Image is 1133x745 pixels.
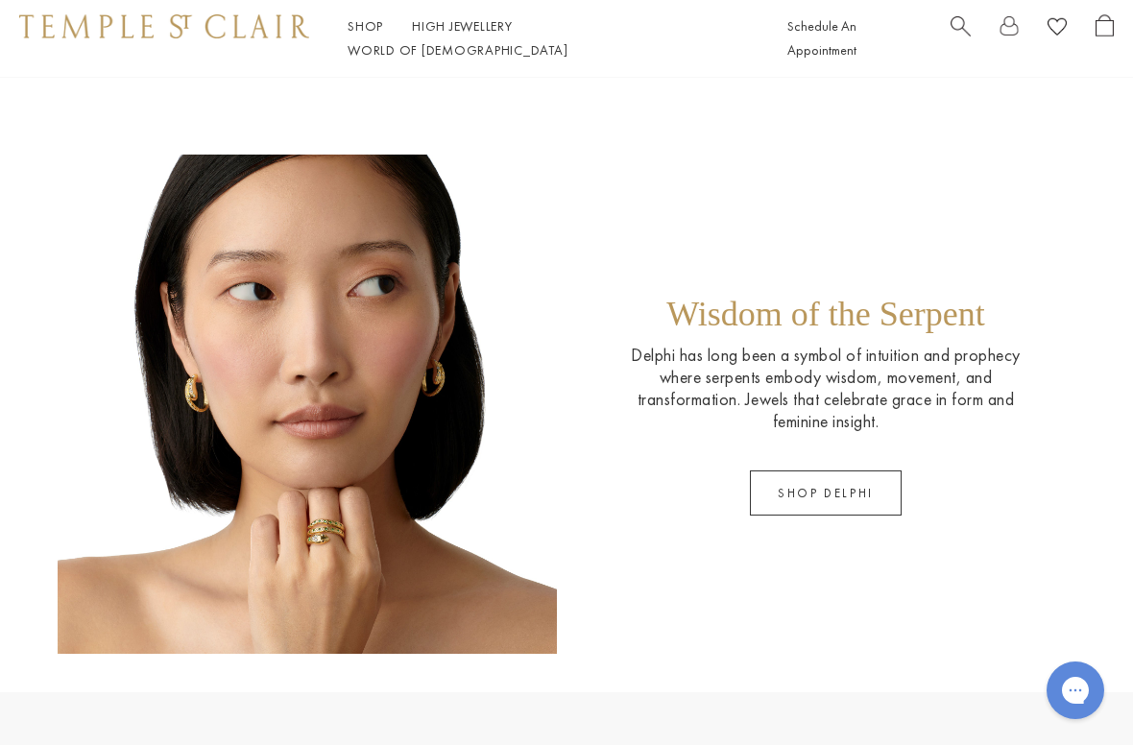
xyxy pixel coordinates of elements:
[1048,14,1067,44] a: View Wishlist
[787,17,856,59] a: Schedule An Appointment
[1096,14,1114,62] a: Open Shopping Bag
[750,470,902,516] a: SHOP DELPHI
[348,14,744,62] nav: Main navigation
[666,294,985,344] p: Wisdom of the Serpent
[1037,655,1114,726] iframe: Gorgias live chat messenger
[348,17,383,35] a: ShopShop
[348,41,567,59] a: World of [DEMOGRAPHIC_DATA]World of [DEMOGRAPHIC_DATA]
[610,344,1042,432] p: Delphi has long been a symbol of intuition and prophecy where serpents embody wisdom, movement, a...
[951,14,971,62] a: Search
[19,14,309,37] img: Temple St. Clair
[412,17,513,35] a: High JewelleryHigh Jewellery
